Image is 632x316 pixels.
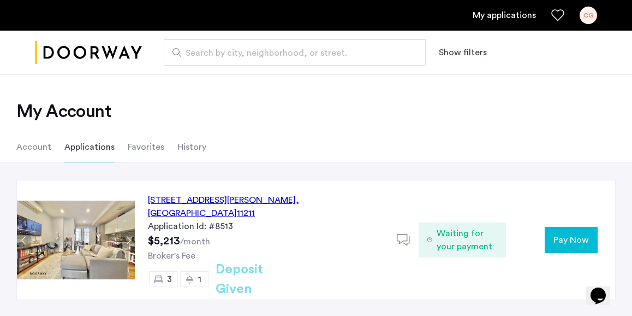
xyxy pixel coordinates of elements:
[177,132,206,162] li: History
[437,227,497,253] span: Waiting for your payment
[439,46,487,59] button: Show or hide filters
[580,7,597,24] div: CG
[167,275,172,284] span: 3
[216,260,302,299] h2: Deposit Given
[180,237,210,246] sub: /month
[128,132,164,162] li: Favorites
[16,132,51,162] li: Account
[198,275,201,284] span: 1
[35,32,142,73] img: logo
[164,39,426,66] input: Apartment Search
[545,227,598,253] button: button
[148,194,384,220] div: [STREET_ADDRESS][PERSON_NAME] 11211
[586,272,621,305] iframe: chat widget
[35,32,142,73] a: Cazamio logo
[473,9,536,22] a: My application
[553,233,589,247] span: Pay Now
[148,236,180,247] span: $5,213
[121,233,135,247] button: Next apartment
[551,9,564,22] a: Favorites
[64,132,115,162] li: Applications
[148,251,195,260] span: Broker's Fee
[186,46,395,60] span: Search by city, neighborhood, or street.
[17,201,135,279] img: Apartment photo
[148,220,384,233] div: Application Id: #8513
[16,101,616,122] h2: My Account
[17,233,31,247] button: Previous apartment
